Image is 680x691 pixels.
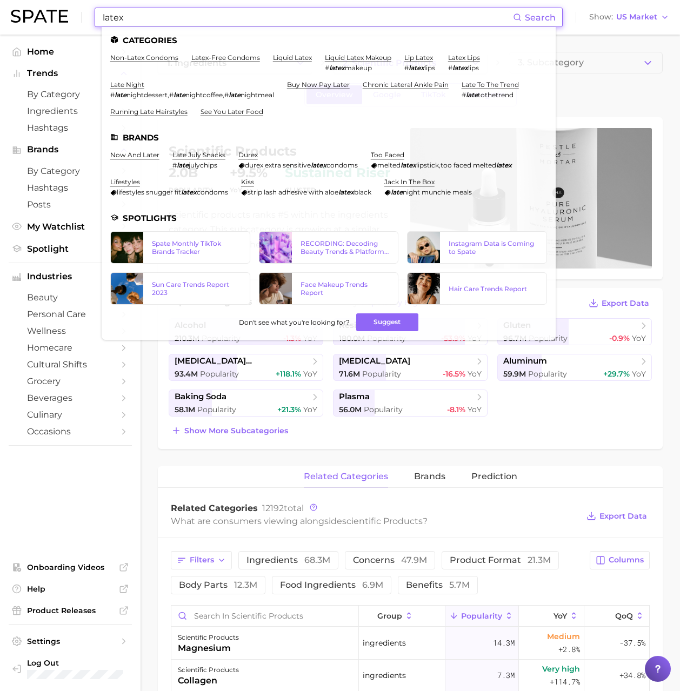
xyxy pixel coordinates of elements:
span: strip lash adhesive with aloe [248,188,338,196]
a: too faced [371,151,404,159]
span: concerns [353,556,427,565]
a: baking soda58.1m Popularity+21.3% YoY [169,390,323,417]
span: personal care [27,309,114,319]
span: Spotlight [27,244,114,254]
div: Spate Monthly TikTok Brands Tracker [152,239,241,256]
em: late [115,91,126,99]
span: total [262,503,304,513]
span: Show [589,14,613,20]
span: YoY [303,405,317,414]
span: nightcoffee [185,91,223,99]
a: chronic lateral ankle pain [363,80,449,89]
span: Product Releases [27,606,114,615]
li: Categories [110,36,547,45]
a: Sun Care Trends Report 2023 [110,272,250,305]
span: Popularity [202,333,241,343]
a: by Category [9,163,132,179]
span: scientific products [342,516,423,526]
span: Popularity [461,612,502,620]
div: Instagram Data is Coming to Spate [449,239,538,256]
span: Search [525,12,556,23]
span: -37.5% [619,636,645,649]
span: Columns [609,555,644,565]
span: product format [450,556,551,565]
span: # [110,91,115,99]
button: 3. Subcategory [509,52,663,73]
button: group [359,606,445,627]
span: ingredients [246,556,330,565]
span: YoY [303,369,317,379]
a: by Category [9,86,132,103]
span: # [224,91,229,99]
span: 7.3m [497,669,515,682]
span: condoms [197,188,228,196]
a: homecare [9,339,132,356]
em: latex [452,64,468,72]
a: [MEDICAL_DATA] [MEDICAL_DATA] dinucleotide (nad)93.4m Popularity+118.1% YoY [169,354,323,381]
span: Popularity [200,369,239,379]
span: Popularity [367,333,406,343]
span: Medium [547,630,580,643]
a: late night [110,80,144,89]
button: YoY [519,606,584,627]
a: Log out. Currently logged in with e-mail yumi.toki@spate.nyc. [9,655,132,682]
a: beverages [9,390,132,406]
span: wellness [27,326,114,336]
button: QoQ [584,606,649,627]
span: 180.0m [339,333,365,343]
span: +21.3% [277,405,301,414]
span: My Watchlist [27,222,114,232]
span: 14.3m [493,636,515,649]
a: culinary [9,406,132,423]
span: body parts [179,581,257,589]
span: Industries [27,272,114,281]
span: baking soda [175,392,226,402]
span: tothetrend [478,91,514,99]
span: 47.9m [401,555,427,565]
span: Export Data [599,512,647,521]
a: durex [238,151,258,159]
a: now and later [110,151,159,159]
span: YoY [554,612,567,620]
span: benefits [406,581,470,589]
a: jack in the box [384,178,435,186]
span: beauty [27,292,114,303]
span: nightdessert [126,91,168,99]
em: late [391,188,403,196]
button: Suggest [356,313,418,331]
a: Instagram Data is Coming to Spate [407,231,547,264]
span: YoY [468,369,482,379]
span: Hashtags [27,123,114,133]
em: latex [496,161,512,169]
div: magnesium [178,642,239,655]
button: Trends [9,65,132,82]
img: SPATE [11,10,68,23]
span: 5.7m [449,580,470,590]
span: Onboarding Videos [27,562,114,572]
li: Spotlights [110,213,547,223]
em: latex [181,188,197,196]
span: Export Data [602,299,649,308]
span: US Market [616,14,657,20]
span: 210.3m [175,333,199,343]
a: buy now pay later [287,80,350,89]
span: +118.1% [276,369,301,379]
span: 6.9m [362,580,383,590]
div: Sun Care Trends Report 2023 [152,280,241,297]
span: lips [468,64,479,72]
a: Face Makeup Trends Report [259,272,399,305]
span: -0.9% [609,333,630,343]
a: Posts [9,196,132,213]
button: Show more subcategories [169,423,291,438]
a: Product Releases [9,602,132,619]
span: group [377,612,402,620]
a: liquid latex makeup [325,53,391,62]
span: -16.5% [443,369,465,379]
button: Industries [9,269,132,285]
div: , , [110,91,274,99]
button: ShowUS Market [586,10,672,24]
span: -8.1% [447,405,465,414]
a: latex lips [448,53,480,62]
span: Very high [542,662,580,675]
em: latex [311,161,326,169]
